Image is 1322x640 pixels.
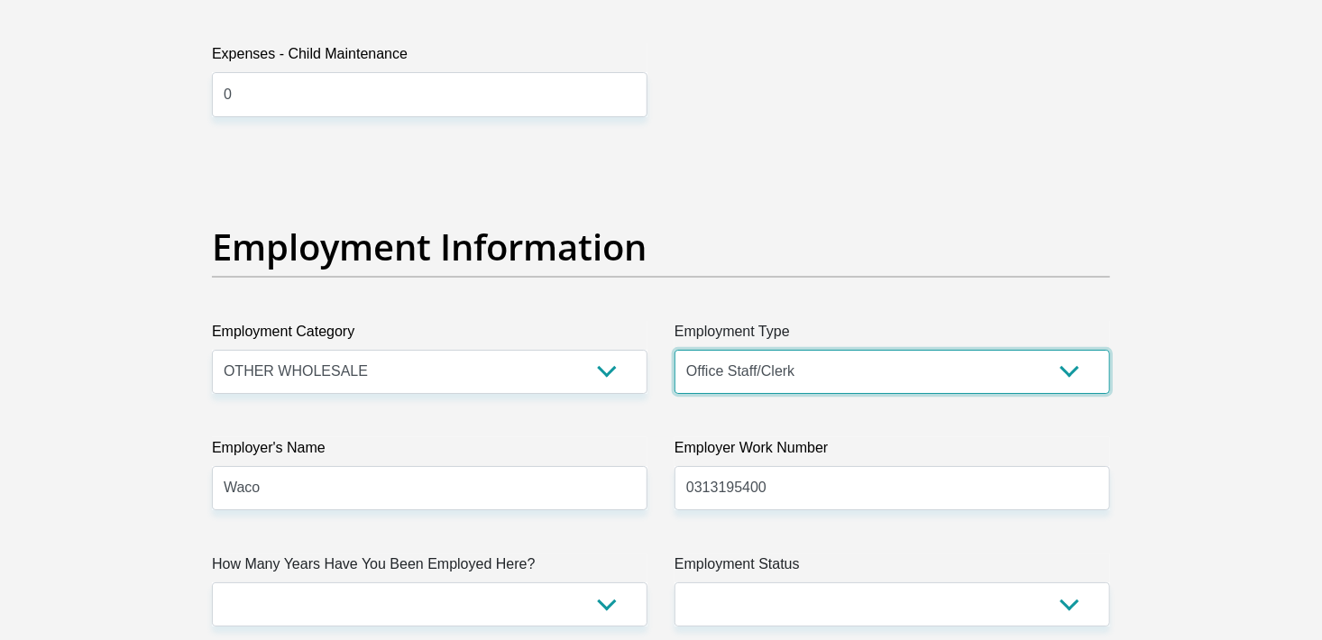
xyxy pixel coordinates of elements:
label: How Many Years Have You Been Employed Here? [212,553,647,582]
input: Employer's Name [212,466,647,510]
input: Expenses - Child Maintenance [212,72,647,116]
h2: Employment Information [212,225,1110,269]
label: Employer Work Number [675,437,1110,466]
label: Employment Type [675,321,1110,350]
input: Employer Work Number [675,466,1110,510]
label: Employer's Name [212,437,647,466]
label: Employment Status [675,553,1110,582]
label: Expenses - Child Maintenance [212,43,647,72]
label: Employment Category [212,321,647,350]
